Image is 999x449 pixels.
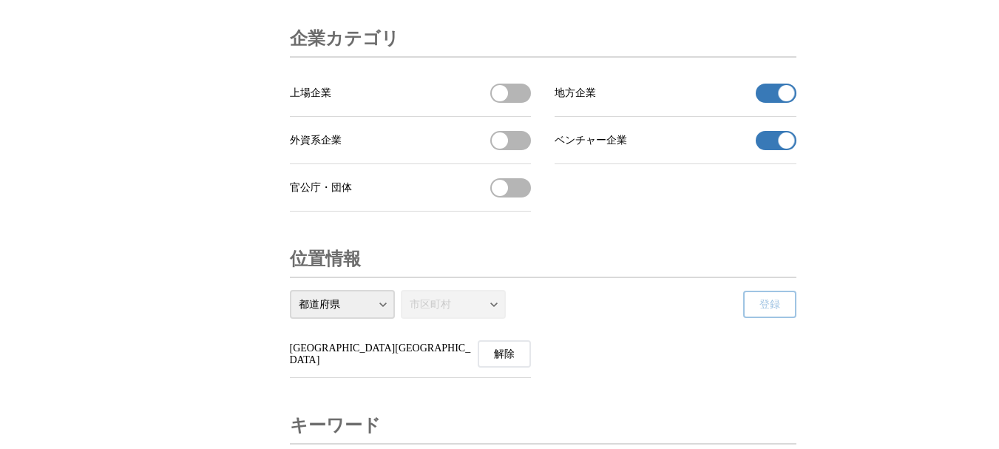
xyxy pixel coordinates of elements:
[759,298,780,311] span: 登録
[290,134,342,147] span: 外資系企業
[555,134,627,147] span: ベンチャー企業
[290,87,331,100] span: 上場企業
[401,290,506,319] select: 市区町村
[290,342,473,366] span: [GEOGRAPHIC_DATA][GEOGRAPHIC_DATA]
[290,21,399,56] h3: 企業カテゴリ
[555,87,596,100] span: 地方企業
[494,348,515,361] span: 解除
[290,290,395,319] select: 都道府県
[290,408,381,443] h3: キーワード
[290,181,352,195] span: 官公庁・団体
[743,291,796,318] button: 登録
[478,340,531,368] button: 大阪府大阪市の受信を解除
[290,241,361,277] h3: 位置情報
